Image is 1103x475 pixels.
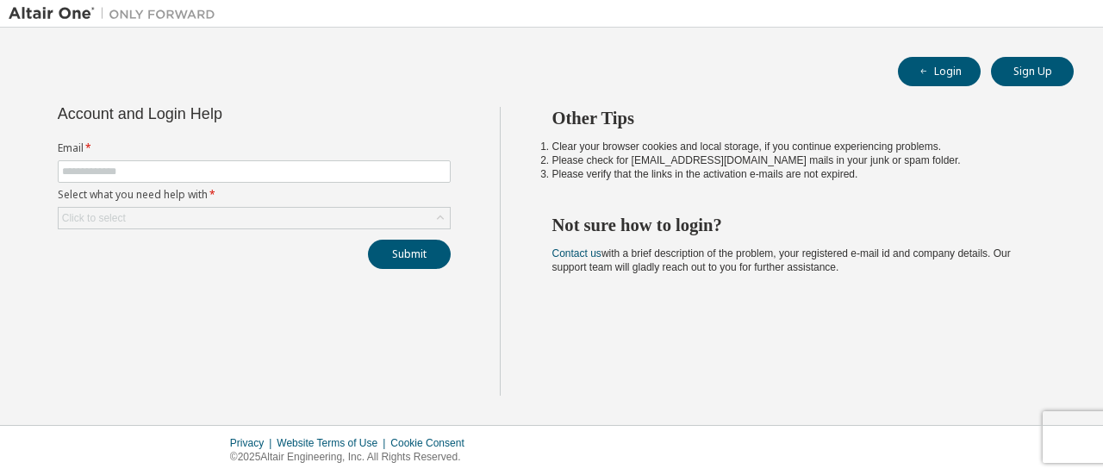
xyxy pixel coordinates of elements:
[991,57,1074,86] button: Sign Up
[230,450,475,465] p: © 2025 Altair Engineering, Inc. All Rights Reserved.
[58,188,451,202] label: Select what you need help with
[62,211,126,225] div: Click to select
[552,247,601,259] a: Contact us
[9,5,224,22] img: Altair One
[58,107,372,121] div: Account and Login Help
[898,57,981,86] button: Login
[552,140,1044,153] li: Clear your browser cookies and local storage, if you continue experiencing problems.
[390,436,474,450] div: Cookie Consent
[552,214,1044,236] h2: Not sure how to login?
[552,167,1044,181] li: Please verify that the links in the activation e-mails are not expired.
[552,107,1044,129] h2: Other Tips
[230,436,277,450] div: Privacy
[552,247,1011,273] span: with a brief description of the problem, your registered e-mail id and company details. Our suppo...
[552,153,1044,167] li: Please check for [EMAIL_ADDRESS][DOMAIN_NAME] mails in your junk or spam folder.
[58,141,451,155] label: Email
[59,208,450,228] div: Click to select
[368,240,451,269] button: Submit
[277,436,390,450] div: Website Terms of Use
